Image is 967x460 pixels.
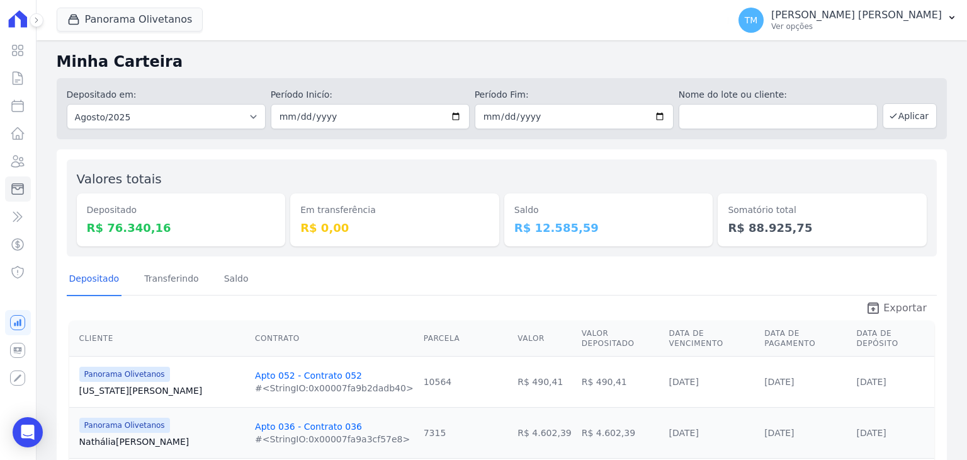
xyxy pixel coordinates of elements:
p: Ver opções [771,21,942,32]
dt: Somatório total [728,204,917,217]
td: R$ 490,41 [577,356,664,407]
th: Data de Vencimento [664,321,760,357]
a: [US_STATE][PERSON_NAME] [79,384,245,397]
th: Cliente [69,321,250,357]
th: Data de Pagamento [759,321,851,357]
th: Data de Depósito [851,321,934,357]
dd: R$ 88.925,75 [728,219,917,236]
label: Depositado em: [67,89,137,100]
label: Período Fim: [475,88,674,101]
th: Parcela [419,321,513,357]
h2: Minha Carteira [57,50,947,73]
dd: R$ 76.340,16 [87,219,276,236]
a: Apto 036 - Contrato 036 [255,422,362,432]
a: Transferindo [142,263,201,296]
a: Depositado [67,263,122,296]
a: Nathália[PERSON_NAME] [79,435,245,448]
a: [DATE] [669,428,699,438]
a: Apto 052 - Contrato 052 [255,371,362,381]
div: #<StringIO:0x00007fa9a3cf57e8> [255,433,410,446]
span: TM [745,16,758,25]
i: unarchive [866,301,881,316]
p: [PERSON_NAME] [PERSON_NAME] [771,9,942,21]
dd: R$ 12.585,59 [514,219,703,236]
th: Valor [512,321,576,357]
div: Open Intercom Messenger [13,417,43,447]
td: R$ 4.602,39 [512,407,576,458]
label: Valores totais [77,171,162,187]
th: Valor Depositado [577,321,664,357]
span: Exportar [883,301,927,316]
dt: Depositado [87,204,276,217]
dd: R$ 0,00 [300,219,489,236]
td: R$ 4.602,39 [577,407,664,458]
th: Contrato [250,321,419,357]
dt: Em transferência [300,204,489,217]
a: Saldo [222,263,251,296]
a: [DATE] [856,428,886,438]
td: R$ 490,41 [512,356,576,407]
button: Panorama Olivetanos [57,8,203,32]
span: Panorama Olivetanos [79,367,170,382]
a: [DATE] [669,377,699,387]
a: unarchive Exportar [856,301,937,318]
button: Aplicar [883,103,937,129]
label: Período Inicío: [271,88,470,101]
label: Nome do lote ou cliente: [679,88,878,101]
a: [DATE] [856,377,886,387]
a: [DATE] [764,428,794,438]
dt: Saldo [514,204,703,217]
span: Panorama Olivetanos [79,418,170,433]
a: 7315 [424,428,446,438]
div: #<StringIO:0x00007fa9b2dadb40> [255,382,414,394]
button: TM [PERSON_NAME] [PERSON_NAME] Ver opções [728,3,967,38]
a: [DATE] [764,377,794,387]
a: 10564 [424,377,452,387]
